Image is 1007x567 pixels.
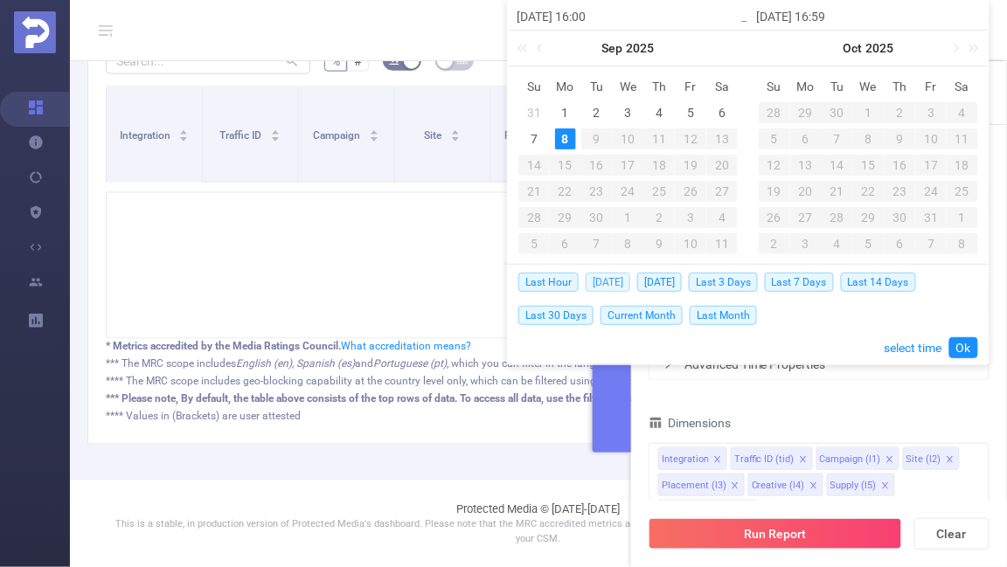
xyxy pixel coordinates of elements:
td: September 1, 2025 [550,100,581,126]
span: We [853,79,885,94]
div: 21 [822,181,853,202]
li: Campaign (l1) [816,447,899,470]
td: October 4, 2025 [706,204,738,231]
td: September 29, 2025 [790,100,822,126]
div: 11 [706,233,738,254]
a: Next month (PageDown) [948,31,963,66]
span: Fr [675,79,706,94]
div: 29 [790,102,822,123]
span: Last Month [690,306,757,325]
div: 15 [853,155,885,176]
div: 8 [853,128,885,149]
div: 21 [518,181,550,202]
button: Clear [914,518,990,550]
th: Wed [613,73,644,100]
li: Integration [658,447,727,470]
span: Dimensions [649,416,731,430]
td: October 31, 2025 [915,204,947,231]
th: Fri [675,73,706,100]
td: September 20, 2025 [706,152,738,178]
div: 2 [759,233,790,254]
a: 2025 [865,31,896,66]
span: Sa [947,79,978,94]
td: September 26, 2025 [675,178,706,204]
span: Su [759,79,790,94]
div: 10 [915,128,947,149]
a: 2025 [625,31,656,66]
span: Sa [706,79,738,94]
th: Sat [706,73,738,100]
i: icon: close [946,455,955,466]
div: 29 [550,207,581,228]
span: Last Hour [518,273,579,292]
div: 28 [518,207,550,228]
div: 8 [555,128,576,149]
td: October 11, 2025 [706,231,738,257]
th: Wed [853,73,885,100]
div: 5 [759,128,790,149]
div: 25 [643,181,675,202]
div: 3 [675,207,706,228]
td: November 6, 2025 [884,231,915,257]
input: End date [757,6,980,27]
div: 3 [790,233,822,254]
div: **** Values in (Brackets) are user attested [106,409,957,425]
span: % [331,54,340,68]
i: icon: caret-down [370,135,379,140]
div: 8 [613,233,644,254]
div: **** The MRC scope includes geo-blocking capability at the country level only, which can be filte... [106,374,957,390]
span: Current Month [601,306,683,325]
td: September 24, 2025 [613,178,644,204]
div: 6 [790,128,822,149]
div: 19 [675,155,706,176]
td: October 3, 2025 [675,204,706,231]
td: October 9, 2025 [884,126,915,152]
td: October 25, 2025 [947,178,978,204]
div: 19 [759,181,790,202]
div: 9 [581,128,613,149]
span: Last 14 Days [841,273,916,292]
div: 18 [643,155,675,176]
th: Tue [581,73,613,100]
div: 9 [643,233,675,254]
td: October 23, 2025 [884,178,915,204]
td: September 30, 2025 [822,100,853,126]
div: 6 [712,102,733,123]
td: October 1, 2025 [613,204,644,231]
div: 1 [555,102,576,123]
i: icon: close [885,455,894,466]
td: November 2, 2025 [759,231,790,257]
td: October 4, 2025 [947,100,978,126]
li: Placement (l3) [658,474,745,496]
div: 16 [581,155,613,176]
td: September 17, 2025 [613,152,644,178]
div: Site (l2) [906,448,941,471]
li: Site (l2) [903,447,960,470]
span: Mo [790,79,822,94]
div: Creative (l4) [752,474,805,497]
td: October 17, 2025 [915,152,947,178]
div: 17 [915,155,947,176]
div: 22 [550,181,581,202]
div: 7 [524,128,545,149]
div: 9 [884,128,915,149]
div: Traffic ID (tid) [734,448,795,471]
div: 10 [613,128,644,149]
td: October 8, 2025 [853,126,885,152]
td: September 13, 2025 [706,126,738,152]
div: 3 [617,102,638,123]
div: 5 [518,233,550,254]
div: 5 [680,102,701,123]
td: September 2, 2025 [581,100,613,126]
div: Sort [369,128,379,138]
td: November 1, 2025 [947,204,978,231]
div: 8 [947,233,978,254]
i: icon: close [713,455,722,466]
td: August 31, 2025 [518,100,550,126]
a: Previous month (PageUp) [533,31,549,66]
div: 7 [581,233,613,254]
td: October 27, 2025 [790,204,822,231]
div: 31 [915,207,947,228]
td: September 8, 2025 [550,126,581,152]
span: Th [643,79,675,94]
